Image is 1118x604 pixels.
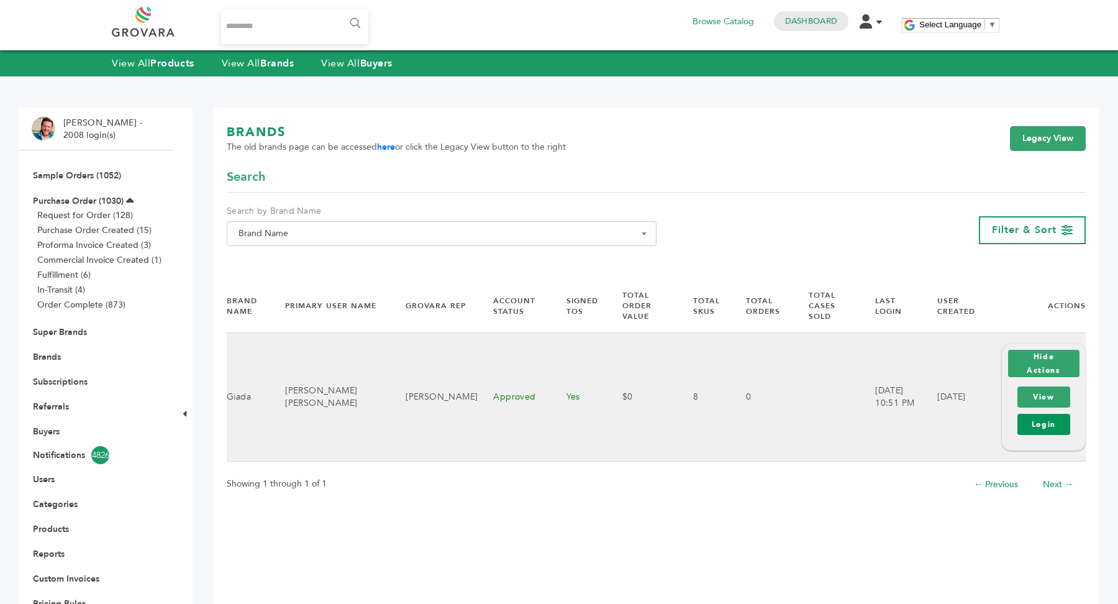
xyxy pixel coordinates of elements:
[551,280,607,332] th: Signed TOS
[227,332,270,461] td: Giada
[1010,126,1086,151] a: Legacy View
[1017,387,1070,408] a: View
[793,280,860,332] th: Total Cases Sold
[33,401,69,413] a: Referrals
[227,124,566,141] h1: BRANDS
[321,57,393,70] a: View AllBuyers
[922,332,986,461] td: [DATE]
[360,57,393,70] strong: Buyers
[992,223,1057,237] span: Filter & Sort
[227,141,566,153] span: The old brands page can be accessed or click the Legacy View button to the right
[270,332,390,461] td: [PERSON_NAME] [PERSON_NAME]
[390,280,478,332] th: Grovara Rep
[33,376,88,388] a: Subscriptions
[270,280,390,332] th: Primary User Name
[860,280,922,332] th: Last Login
[478,332,550,461] td: Approved
[37,299,125,311] a: Order Complete (873)
[227,168,265,186] span: Search
[986,280,1086,332] th: Actions
[112,57,194,70] a: View AllProducts
[150,57,194,70] strong: Products
[919,20,981,29] span: Select Language
[37,224,152,236] a: Purchase Order Created (15)
[91,446,109,464] span: 4826
[33,548,65,560] a: Reports
[730,332,793,461] td: 0
[227,205,657,217] label: Search by Brand Name
[33,523,69,535] a: Products
[730,280,793,332] th: Total Orders
[37,284,85,296] a: In-Transit (4)
[33,474,55,485] a: Users
[63,117,145,141] li: [PERSON_NAME] - 2008 login(s)
[607,332,678,461] td: $0
[919,20,996,29] a: Select Language​
[551,332,607,461] td: Yes
[234,225,650,242] span: Brand Name
[607,280,678,332] th: Total Order Value
[785,16,837,27] a: Dashboard
[478,280,550,332] th: Account Status
[33,351,61,363] a: Brands
[922,280,986,332] th: User Created
[221,9,368,44] input: Search...
[33,426,60,437] a: Buyers
[33,446,160,464] a: Notifications4826
[974,478,1018,490] a: ← Previous
[37,209,133,221] a: Request for Order (128)
[693,15,754,29] a: Browse Catalog
[33,170,121,181] a: Sample Orders (1052)
[37,254,161,266] a: Commercial Invoice Created (1)
[222,57,294,70] a: View AllBrands
[37,239,151,251] a: Proforma Invoice Created (3)
[227,477,327,492] p: Showing 1 through 1 of 1
[1043,478,1073,490] a: Next →
[37,269,91,281] a: Fulfillment (6)
[33,573,99,585] a: Custom Invoices
[227,221,657,246] span: Brand Name
[860,332,922,461] td: [DATE] 10:51 PM
[33,326,87,338] a: Super Brands
[377,141,395,153] a: here
[260,57,294,70] strong: Brands
[678,280,731,332] th: Total SKUs
[33,195,124,207] a: Purchase Order (1030)
[1017,414,1070,435] a: Login
[1008,350,1079,377] button: Hide Actions
[678,332,731,461] td: 8
[227,280,270,332] th: Brand Name
[988,20,996,29] span: ▼
[33,498,78,510] a: Categories
[390,332,478,461] td: [PERSON_NAME]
